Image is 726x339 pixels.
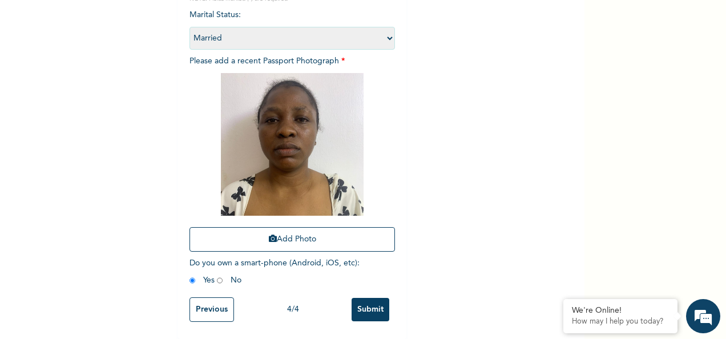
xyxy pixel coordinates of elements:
[572,317,669,326] p: How may I help you today?
[189,227,395,252] button: Add Photo
[6,241,217,281] textarea: Type your message and hit 'Enter'
[187,6,215,33] div: Minimize live chat window
[59,64,192,79] div: Chat with us now
[572,306,669,316] div: We're Online!
[352,298,389,321] input: Submit
[221,73,364,216] img: Crop
[21,57,46,86] img: d_794563401_company_1708531726252_794563401
[189,297,234,322] input: Previous
[112,281,218,316] div: FAQs
[234,304,352,316] div: 4 / 4
[6,301,112,309] span: Conversation
[189,259,360,284] span: Do you own a smart-phone (Android, iOS, etc) : Yes No
[189,11,395,42] span: Marital Status :
[66,108,158,224] span: We're online!
[189,57,395,257] span: Please add a recent Passport Photograph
